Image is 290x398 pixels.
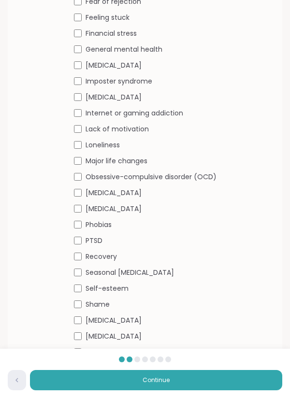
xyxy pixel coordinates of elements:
span: Recovery [86,252,117,262]
span: [MEDICAL_DATA] [86,60,142,71]
span: Self-esteem [86,284,129,294]
span: [MEDICAL_DATA] [86,204,142,214]
span: Internet or gaming addiction [86,108,183,118]
span: [MEDICAL_DATA] [86,331,142,341]
span: Continue [143,376,170,384]
button: Continue [30,370,282,390]
span: Seasonal [MEDICAL_DATA] [86,268,174,278]
span: Shame [86,299,110,310]
span: [MEDICAL_DATA] [86,315,142,326]
span: Loneliness [86,140,120,150]
span: Financial stress [86,28,137,39]
span: Phobias [86,220,112,230]
span: [MEDICAL_DATA] [86,188,142,198]
span: [MEDICAL_DATA] [86,92,142,102]
span: Obsessive-compulsive disorder (OCD) [86,172,217,182]
span: PTSD [86,236,102,246]
span: Imposter syndrome [86,76,152,86]
span: Lack of motivation [86,124,149,134]
span: General mental health [86,44,162,55]
span: Feeling stuck [86,13,130,23]
span: Major life changes [86,156,147,166]
span: Suicidal thoughts [86,347,144,357]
